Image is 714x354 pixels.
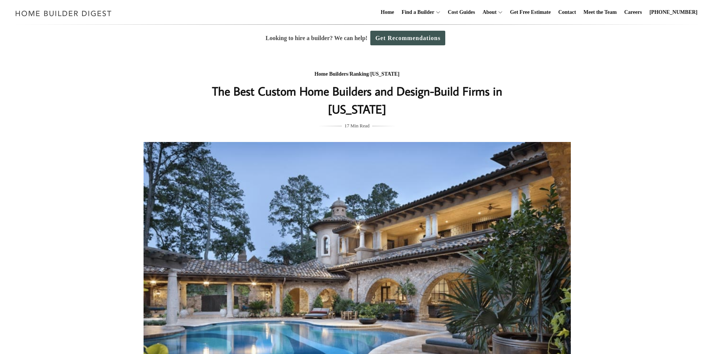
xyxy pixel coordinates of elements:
[581,0,620,24] a: Meet the Team
[344,122,370,130] span: 17 Min Read
[370,31,445,45] a: Get Recommendations
[12,6,115,21] img: Home Builder Digest
[208,70,507,79] div: / /
[647,0,701,24] a: [PHONE_NUMBER]
[370,71,400,77] a: [US_STATE]
[399,0,434,24] a: Find a Builder
[378,0,397,24] a: Home
[555,0,579,24] a: Contact
[208,82,507,118] h1: The Best Custom Home Builders and Design-Build Firms in [US_STATE]
[479,0,496,24] a: About
[314,71,348,77] a: Home Builders
[507,0,554,24] a: Get Free Estimate
[350,71,369,77] a: Ranking
[445,0,478,24] a: Cost Guides
[621,0,645,24] a: Careers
